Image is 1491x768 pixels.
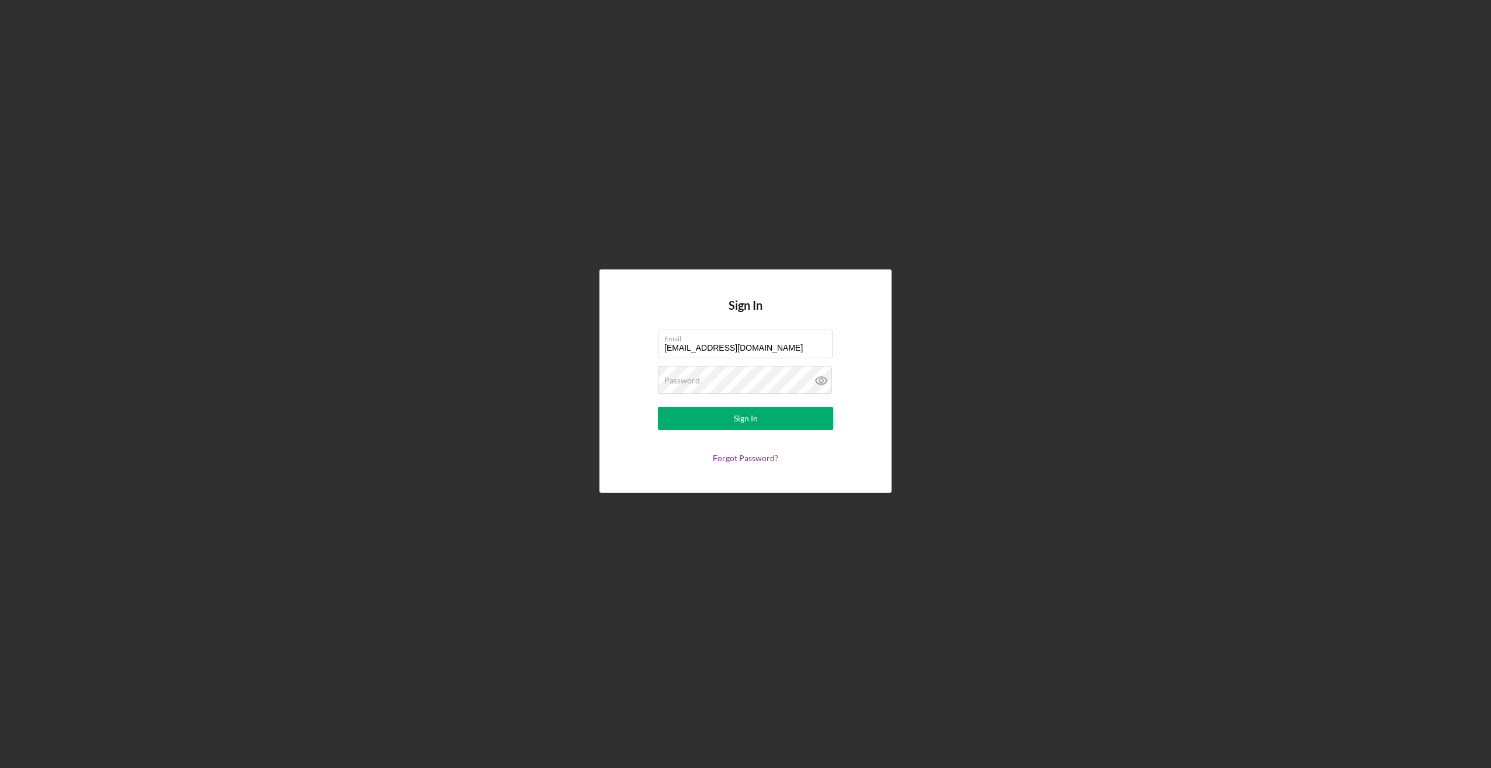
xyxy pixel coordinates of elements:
[664,330,833,343] label: Email
[658,407,833,430] button: Sign In
[734,407,758,430] div: Sign In
[664,376,700,385] label: Password
[713,453,778,463] a: Forgot Password?
[729,299,762,330] h4: Sign In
